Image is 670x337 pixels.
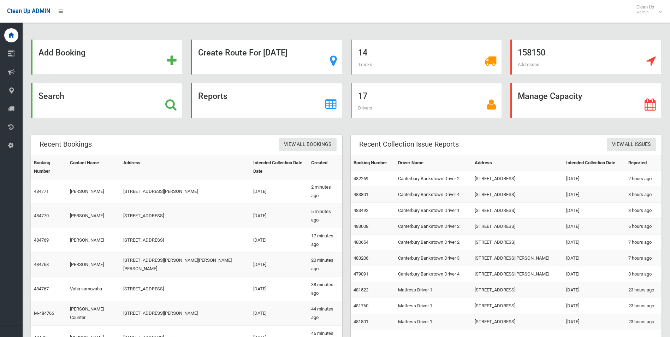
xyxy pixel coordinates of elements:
[308,228,342,253] td: 17 minutes ago
[120,253,250,277] td: [STREET_ADDRESS][PERSON_NAME][PERSON_NAME][PERSON_NAME]
[120,204,250,228] td: [STREET_ADDRESS]
[250,155,308,179] th: Intended Collection Date Date
[198,48,287,58] strong: Create Route For [DATE]
[625,314,662,330] td: 23 hours ago
[250,204,308,228] td: [DATE]
[34,286,49,291] a: 484767
[510,40,662,75] a: 158150 Addresses
[625,171,662,187] td: 2 hours ago
[31,155,67,179] th: Booking Number
[7,8,50,14] span: Clean Up ADMIN
[563,203,626,219] td: [DATE]
[358,105,372,111] span: Drivers
[563,314,626,330] td: [DATE]
[563,187,626,203] td: [DATE]
[472,219,563,235] td: [STREET_ADDRESS]
[351,155,396,171] th: Booking Number
[472,171,563,187] td: [STREET_ADDRESS]
[395,266,472,282] td: Canterbury Bankstown Driver 4
[354,240,368,245] a: 480654
[625,282,662,298] td: 23 hours ago
[67,301,120,326] td: [PERSON_NAME] Counter
[607,138,656,151] a: View All Issues
[395,250,472,266] td: Canterbury Bankstown Driver 3
[395,171,472,187] td: Canterbury Bankstown Driver 2
[120,179,250,204] td: [STREET_ADDRESS][PERSON_NAME]
[120,155,250,179] th: Address
[472,282,563,298] td: [STREET_ADDRESS]
[518,48,545,58] strong: 158150
[354,287,368,292] a: 481522
[308,155,342,179] th: Created
[120,228,250,253] td: [STREET_ADDRESS]
[358,48,367,58] strong: 14
[38,91,64,101] strong: Search
[625,219,662,235] td: 6 hours ago
[250,277,308,301] td: [DATE]
[308,253,342,277] td: 20 minutes ago
[563,250,626,266] td: [DATE]
[358,91,367,101] strong: 17
[38,48,85,58] strong: Add Booking
[472,298,563,314] td: [STREET_ADDRESS]
[250,228,308,253] td: [DATE]
[358,62,372,67] span: Trucks
[354,224,368,229] a: 483008
[191,83,342,118] a: Reports
[472,155,563,171] th: Address
[395,298,472,314] td: Mattress Driver 1
[395,155,472,171] th: Driver Name
[625,155,662,171] th: Reported
[395,314,472,330] td: Mattress Driver 1
[34,311,54,316] a: M-484766
[198,91,227,101] strong: Reports
[625,266,662,282] td: 8 hours ago
[563,235,626,250] td: [DATE]
[120,277,250,301] td: [STREET_ADDRESS]
[395,203,472,219] td: Canterbury Bankstown Driver 1
[518,62,539,67] span: Addresses
[395,187,472,203] td: Canterbury Bankstown Driver 4
[67,253,120,277] td: [PERSON_NAME]
[510,83,662,118] a: Manage Capacity
[563,219,626,235] td: [DATE]
[625,187,662,203] td: 3 hours ago
[472,266,563,282] td: [STREET_ADDRESS][PERSON_NAME]
[34,237,49,243] a: 484769
[472,314,563,330] td: [STREET_ADDRESS]
[354,208,368,213] a: 483492
[354,192,368,197] a: 483801
[67,155,120,179] th: Contact Name
[308,277,342,301] td: 38 minutes ago
[625,235,662,250] td: 7 hours ago
[395,282,472,298] td: Mattress Driver 1
[31,40,182,75] a: Add Booking
[308,301,342,326] td: 44 minutes ago
[625,203,662,219] td: 3 hours ago
[472,203,563,219] td: [STREET_ADDRESS]
[472,187,563,203] td: [STREET_ADDRESS]
[67,228,120,253] td: [PERSON_NAME]
[625,298,662,314] td: 23 hours ago
[563,266,626,282] td: [DATE]
[191,40,342,75] a: Create Route For [DATE]
[34,213,49,218] a: 484770
[31,137,100,151] header: Recent Bookings
[34,189,49,194] a: 484771
[351,137,467,151] header: Recent Collection Issue Reports
[625,250,662,266] td: 7 hours ago
[563,171,626,187] td: [DATE]
[354,271,368,277] a: 479091
[354,176,368,181] a: 482269
[31,83,182,118] a: Search
[633,4,661,15] span: Clean Up
[472,250,563,266] td: [STREET_ADDRESS][PERSON_NAME]
[395,235,472,250] td: Canterbury Bankstown Driver 2
[518,91,582,101] strong: Manage Capacity
[120,301,250,326] td: [STREET_ADDRESS][PERSON_NAME]
[563,298,626,314] td: [DATE]
[308,179,342,204] td: 2 minutes ago
[279,138,337,151] a: View All Bookings
[636,10,654,15] small: Admin
[351,83,502,118] a: 17 Drivers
